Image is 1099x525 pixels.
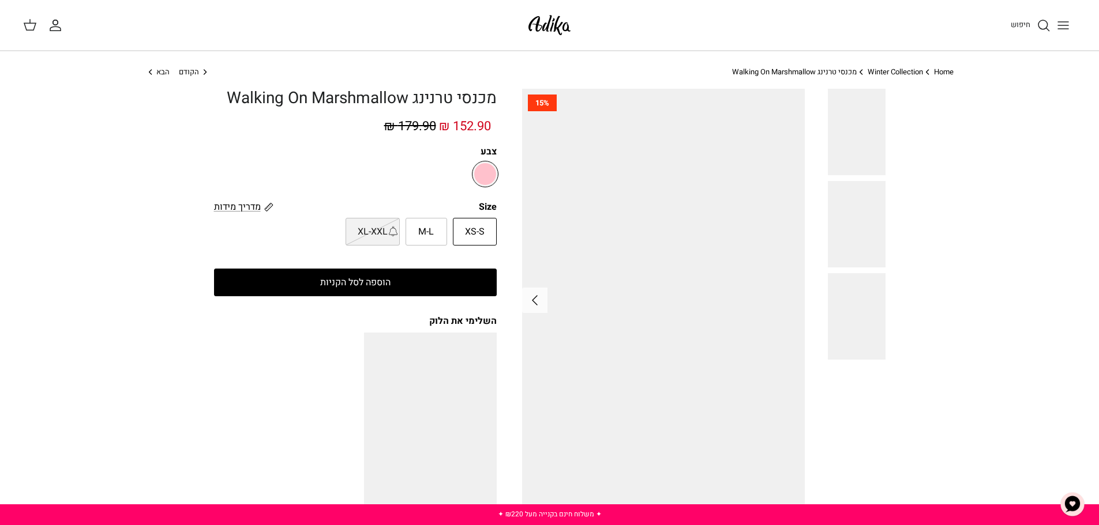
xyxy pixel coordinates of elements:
h1: מכנסי טרנינג Walking On Marshmallow [214,89,497,108]
span: 179.90 ₪ [384,117,436,135]
a: מדריך מידות [214,200,273,213]
a: החשבון שלי [48,18,67,32]
button: Next [522,288,547,313]
label: צבע [214,145,497,158]
span: M-L [418,225,434,240]
a: מכנסי טרנינג Walking On Marshmallow [732,66,857,77]
img: Adika IL [525,12,574,39]
a: הקודם [179,67,210,78]
button: Toggle menu [1051,13,1076,38]
span: הקודם [179,66,199,77]
span: חיפוש [1011,19,1030,30]
a: ✦ משלוח חינם בקנייה מעל ₪220 ✦ [498,509,602,519]
button: צ'אט [1055,487,1090,522]
span: 152.90 ₪ [439,117,491,135]
nav: Breadcrumbs [146,67,954,78]
span: מדריך מידות [214,200,261,214]
div: השלימי את הלוק [214,315,497,327]
a: הבא [146,67,170,78]
button: הוספה לסל הקניות [214,269,497,296]
legend: Size [479,201,497,213]
a: Home [934,66,954,77]
span: XS-S [465,225,485,240]
a: Winter Collection [868,66,923,77]
span: XL-XXL [358,225,388,240]
span: הבא [156,66,170,77]
a: חיפוש [1011,18,1051,32]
